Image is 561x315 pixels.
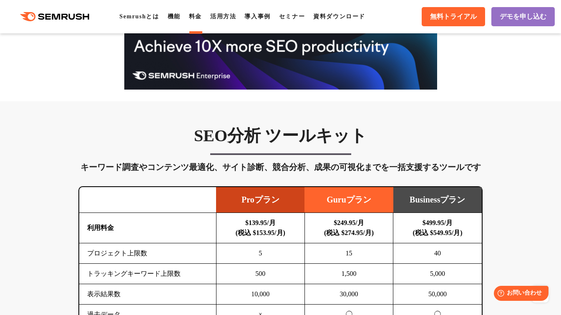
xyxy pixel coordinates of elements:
td: 50,000 [393,284,482,305]
td: プロジェクト上限数 [79,243,216,264]
td: 40 [393,243,482,264]
td: 5 [216,243,304,264]
td: 5,000 [393,264,482,284]
b: $139.95/月 (税込 $153.95/月) [236,219,285,236]
td: 15 [304,243,393,264]
a: 導入事例 [244,13,270,20]
td: 1,500 [304,264,393,284]
iframe: Help widget launcher [487,282,552,306]
td: 500 [216,264,304,284]
span: 無料トライアル [430,12,477,21]
a: デモを申し込む [491,7,555,26]
h3: SEO分析 ツールキット [78,125,483,146]
td: Guruプラン [304,187,393,213]
a: 料金 [189,13,202,20]
td: 10,000 [216,284,304,305]
span: デモを申し込む [500,12,546,21]
td: 表示結果数 [79,284,216,305]
a: 無料トライアル [422,7,485,26]
td: トラッキングキーワード上限数 [79,264,216,284]
td: Businessプラン [393,187,482,213]
td: 30,000 [304,284,393,305]
b: $499.95/月 (税込 $549.95/月) [413,219,462,236]
a: セミナー [279,13,305,20]
a: 機能 [168,13,181,20]
a: Semrushとは [119,13,159,20]
b: 利用料金 [87,224,114,231]
b: $249.95/月 (税込 $274.95/月) [324,219,374,236]
div: キーワード調査やコンテンツ最適化、サイト診断、競合分析、成果の可視化までを一括支援するツールです [78,160,483,174]
a: 資料ダウンロード [313,13,365,20]
a: 活用方法 [210,13,236,20]
td: Proプラン [216,187,304,213]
